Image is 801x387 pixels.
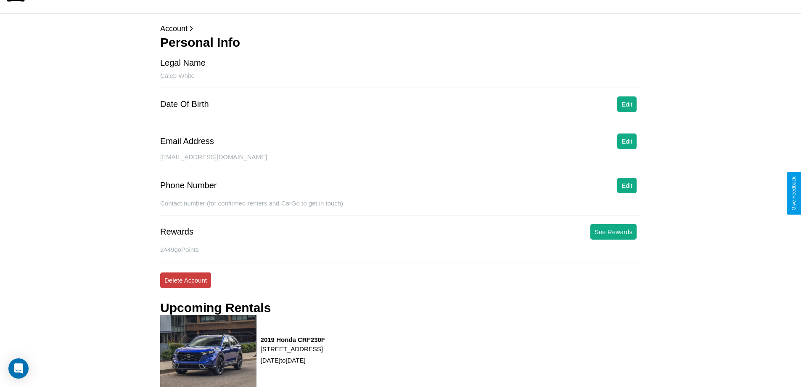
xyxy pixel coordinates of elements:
div: Give Feedback [791,176,797,211]
button: Edit [617,133,637,149]
h3: Upcoming Rentals [160,301,271,315]
button: Delete Account [160,272,211,288]
p: [STREET_ADDRESS] [261,343,325,355]
div: Contact number (for confirmed renters and CarGo to get in touch). [160,200,641,216]
div: [EMAIL_ADDRESS][DOMAIN_NAME] [160,153,641,169]
div: Phone Number [160,181,217,190]
h3: 2019 Honda CRF230F [261,336,325,343]
div: Legal Name [160,58,206,68]
div: Email Address [160,136,214,146]
p: 2449 goPoints [160,244,641,255]
h3: Personal Info [160,35,641,50]
button: Edit [617,96,637,112]
div: Open Intercom Messenger [8,358,29,379]
div: Date Of Birth [160,99,209,109]
p: Account [160,22,641,35]
button: Edit [617,178,637,193]
div: Rewards [160,227,193,237]
div: Caleb White [160,72,641,88]
img: rental [160,315,256,387]
p: [DATE] to [DATE] [261,355,325,366]
button: See Rewards [590,224,637,240]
